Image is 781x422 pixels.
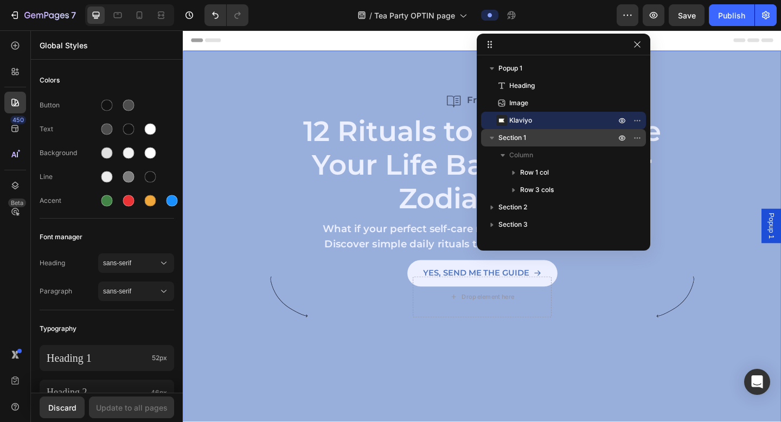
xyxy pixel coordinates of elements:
[96,402,168,413] div: Update to all pages
[498,219,528,230] span: Section 3
[498,63,522,74] span: Popup 1
[303,286,361,295] div: Drop element here
[509,150,533,161] span: Column
[498,236,528,247] span: Section 4
[47,351,148,365] p: Heading 1
[204,4,248,26] div: Undo/Redo
[40,124,98,134] div: Text
[151,388,167,398] span: 46px
[98,282,174,301] button: sans-serif
[635,199,645,227] span: Popup 1
[40,397,85,418] button: Discard
[40,74,60,87] span: Colors
[520,184,554,195] span: Row 3 cols
[40,100,98,110] div: Button
[509,115,532,126] span: Klaviyo
[40,172,98,182] div: Line
[309,70,363,82] strong: Free Guide
[520,167,549,178] span: Row 1 col
[131,91,520,201] strong: 12 Rituals to Romanticize Your Life Based on Your Zodiac Sign
[4,4,81,26] button: 7
[509,98,528,108] span: Image
[48,402,76,413] div: Discard
[40,40,174,51] p: Global Styles
[669,4,705,26] button: Save
[40,286,98,296] span: Paragraph
[374,10,455,21] span: Tea Party OPTIN page
[709,4,754,26] button: Publish
[678,11,696,20] span: Save
[103,258,158,268] span: sans-serif
[718,10,745,21] div: Publish
[40,196,98,206] div: Accent
[40,148,98,158] div: Background
[98,253,174,273] button: sans-serif
[103,286,158,296] span: sans-serif
[369,10,372,21] span: /
[47,386,146,399] p: Heading 2
[152,353,167,363] span: 52px
[261,259,377,269] strong: YES, SEND ME THE GUIDE
[498,202,527,213] span: Section 2
[95,268,136,312] img: gempages_575584408015209298-6469fce9-3d0f-458d-bd30-dce281a7ea87.png
[89,397,174,418] button: Update to all pages
[496,115,507,126] img: Klaviyo
[744,369,770,395] div: Open Intercom Messenger
[244,250,407,279] a: YES, SEND ME THE GUIDE
[40,322,76,335] span: Typography
[71,9,76,22] p: 7
[515,268,556,312] img: gempages_575584408015209298-555d986f-3940-418e-a37c-4905ffd339ab.png
[498,132,526,143] span: Section 1
[509,80,535,91] span: Heading
[118,208,533,224] p: What if your perfect self-care routine was written in the stars?
[8,199,26,207] div: Beta
[40,231,82,244] span: Font manager
[10,116,26,124] div: 450
[40,258,98,268] span: Heading
[118,224,533,240] p: Discover simple daily rituals that align with your Zodiac sign.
